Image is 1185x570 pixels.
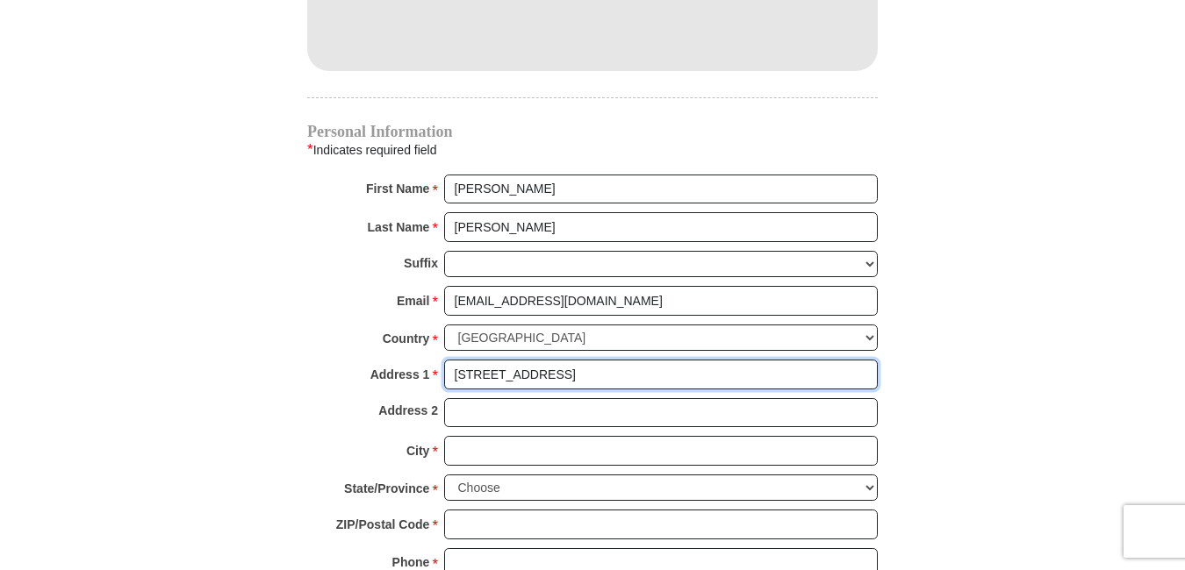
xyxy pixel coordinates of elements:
strong: Address 2 [378,398,438,423]
strong: Suffix [404,251,438,275]
strong: Country [383,326,430,351]
strong: State/Province [344,476,429,501]
strong: Address 1 [370,362,430,387]
strong: ZIP/Postal Code [336,512,430,537]
h4: Personal Information [307,125,878,139]
strong: Last Name [368,215,430,239]
strong: Email [397,289,429,313]
div: Indicates required field [307,139,878,161]
strong: City [406,438,429,463]
strong: First Name [366,176,429,201]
